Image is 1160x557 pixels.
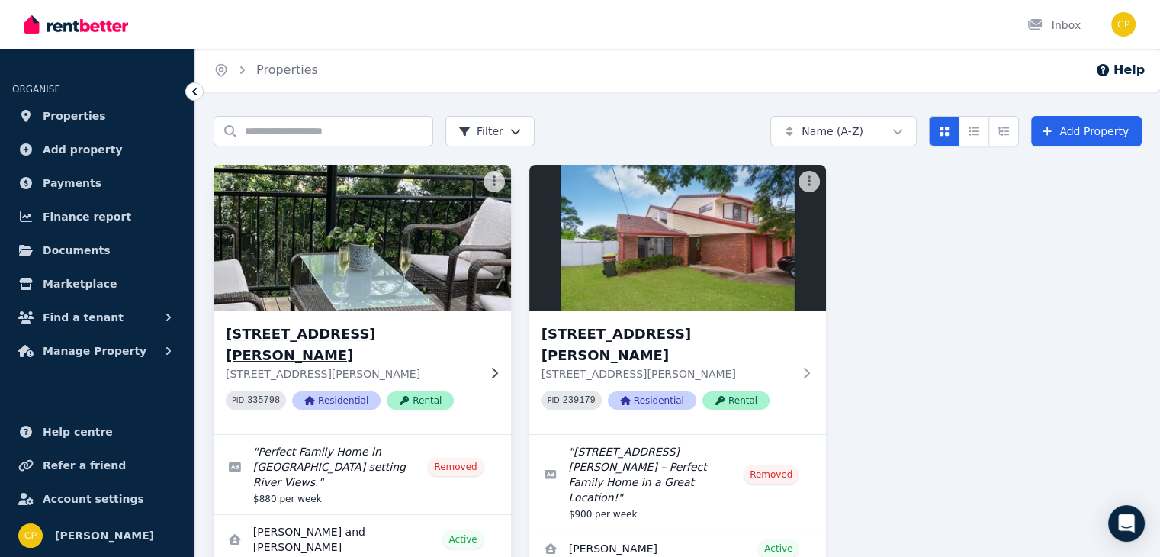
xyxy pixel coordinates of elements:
[1095,61,1145,79] button: Help
[1031,116,1142,146] a: Add Property
[43,275,117,293] span: Marketplace
[929,116,1019,146] div: View options
[43,174,101,192] span: Payments
[529,165,827,434] a: 62 McPhail Avenue, Kingscliff[STREET_ADDRESS][PERSON_NAME][STREET_ADDRESS][PERSON_NAME]PID 239179...
[43,342,146,360] span: Manage Property
[12,417,182,447] a: Help centre
[43,208,131,226] span: Finance report
[484,171,505,192] button: More options
[12,134,182,165] a: Add property
[12,484,182,514] a: Account settings
[43,107,106,125] span: Properties
[12,101,182,131] a: Properties
[988,116,1019,146] button: Expanded list view
[206,161,518,315] img: 13 Bawden Lane, Tumbulgum
[43,456,126,475] span: Refer a friend
[541,366,793,382] p: [STREET_ADDRESS][PERSON_NAME]
[43,308,124,327] span: Find a tenant
[929,116,959,146] button: Card view
[541,324,793,366] h3: [STREET_ADDRESS][PERSON_NAME]
[12,84,60,95] span: ORGANISE
[195,49,336,92] nav: Breadcrumb
[770,116,917,146] button: Name (A-Z)
[292,391,381,410] span: Residential
[959,116,989,146] button: Compact list view
[247,395,280,406] code: 335798
[214,165,511,434] a: 13 Bawden Lane, Tumbulgum[STREET_ADDRESS][PERSON_NAME][STREET_ADDRESS][PERSON_NAME]PID 335798Resi...
[12,235,182,266] a: Documents
[12,302,182,333] button: Find a tenant
[702,391,770,410] span: Rental
[256,63,318,77] a: Properties
[529,165,827,311] img: 62 McPhail Avenue, Kingscliff
[43,241,111,259] span: Documents
[12,269,182,299] a: Marketplace
[1027,18,1081,33] div: Inbox
[799,171,820,192] button: More options
[529,435,827,530] a: Edit listing: 62 McPhail Avenue, Kingscliff – Perfect Family Home in a Great Location!
[226,366,477,382] p: [STREET_ADDRESS][PERSON_NAME]
[43,140,123,159] span: Add property
[563,395,596,406] code: 239179
[802,124,863,139] span: Name (A-Z)
[232,396,244,404] small: PID
[548,396,560,404] small: PID
[12,201,182,232] a: Finance report
[214,435,511,514] a: Edit listing: Perfect Family Home in Tranquil Village setting River Views.
[18,523,43,548] img: Carolyn Prichard
[43,423,113,441] span: Help centre
[12,168,182,198] a: Payments
[1111,12,1136,37] img: Carolyn Prichard
[55,526,154,545] span: [PERSON_NAME]
[12,450,182,481] a: Refer a friend
[387,391,454,410] span: Rental
[226,324,477,366] h3: [STREET_ADDRESS][PERSON_NAME]
[12,336,182,366] button: Manage Property
[1108,505,1145,542] div: Open Intercom Messenger
[445,116,535,146] button: Filter
[43,490,144,508] span: Account settings
[458,124,503,139] span: Filter
[608,391,696,410] span: Residential
[24,13,128,36] img: RentBetter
